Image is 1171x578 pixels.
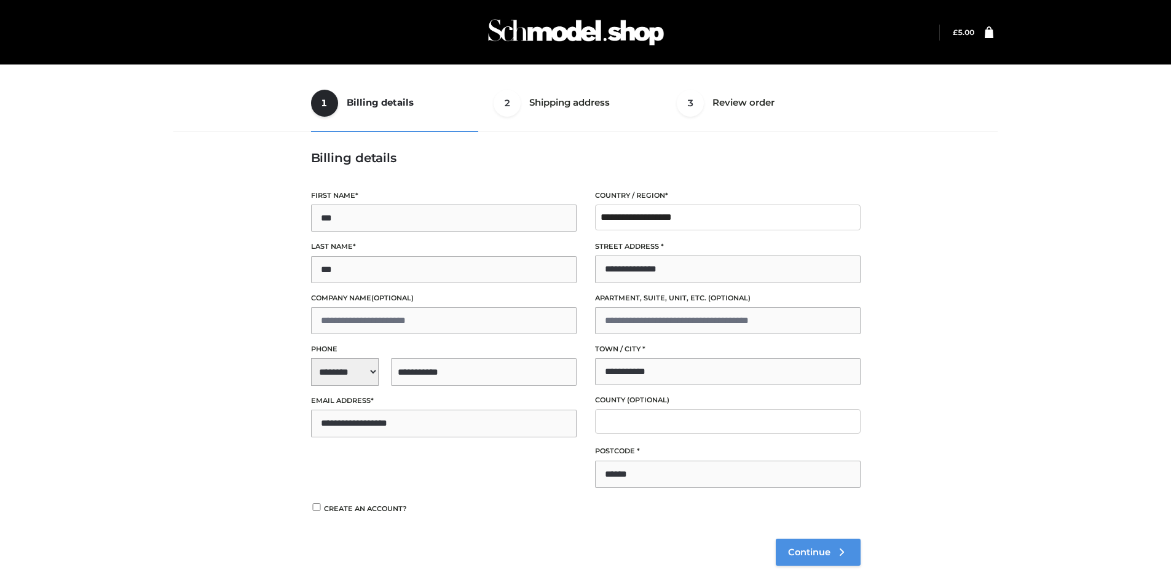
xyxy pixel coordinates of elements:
span: Create an account? [324,504,407,513]
h3: Billing details [311,150,861,165]
span: £ [953,28,958,37]
bdi: 5.00 [953,28,974,37]
img: Schmodel Admin 964 [484,8,668,57]
label: Street address [595,241,861,252]
label: Email address [311,395,577,407]
span: Continue [788,547,830,558]
label: Apartment, suite, unit, etc. [595,292,861,304]
label: Postcode [595,445,861,457]
label: Town / City [595,343,861,355]
span: (optional) [627,396,669,404]
label: Phone [311,343,577,355]
a: Continue [776,539,861,566]
input: Create an account? [311,503,322,511]
label: Country / Region [595,190,861,201]
a: £5.00 [953,28,974,37]
span: (optional) [371,294,414,302]
span: (optional) [708,294,751,302]
label: Company name [311,292,577,304]
label: Last name [311,241,577,252]
label: County [595,394,861,406]
label: First name [311,190,577,201]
